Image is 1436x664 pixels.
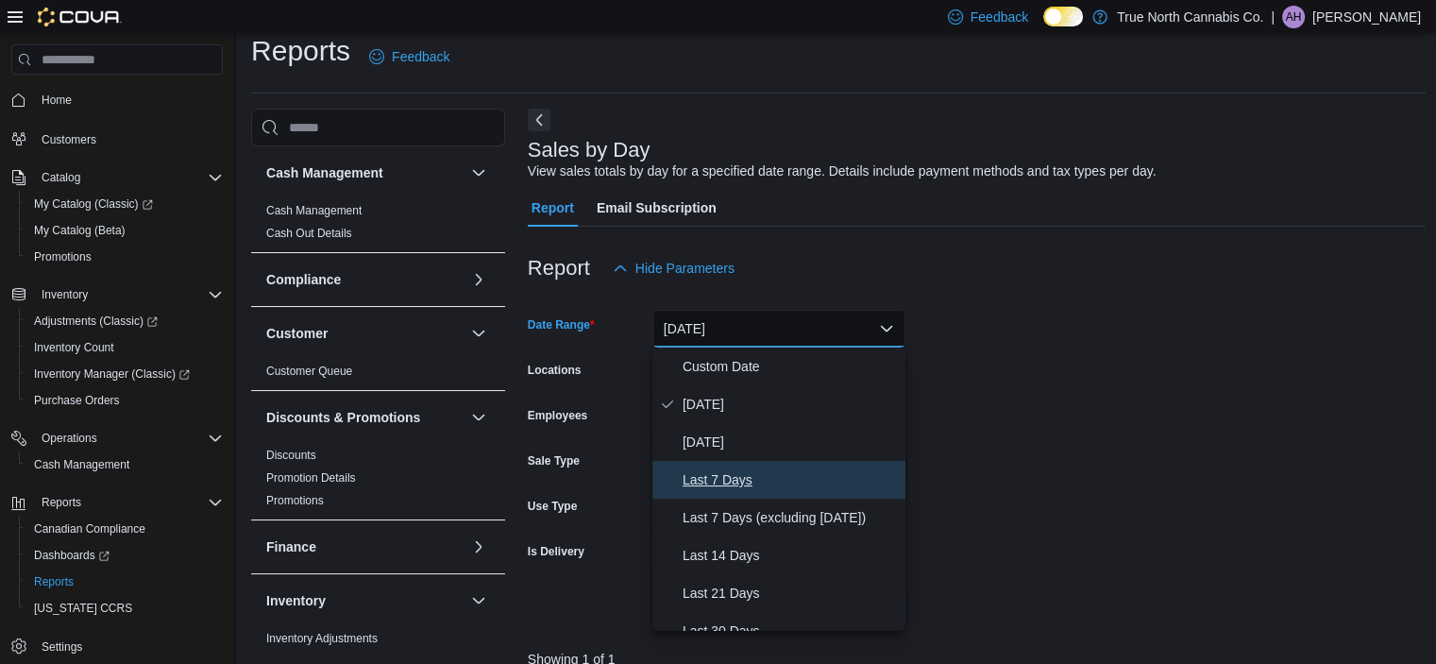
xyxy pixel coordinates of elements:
[4,281,230,308] button: Inventory
[683,544,898,567] span: Last 14 Days
[266,631,378,646] span: Inventory Adjustments
[605,249,742,287] button: Hide Parameters
[34,283,95,306] button: Inventory
[251,32,350,70] h1: Reports
[34,314,158,329] span: Adjustments (Classic)
[392,47,449,66] span: Feedback
[26,389,127,412] a: Purchase Orders
[34,521,145,536] span: Canadian Compliance
[251,199,505,252] div: Cash Management
[4,489,230,516] button: Reports
[34,127,223,150] span: Customers
[266,364,352,379] span: Customer Queue
[26,544,117,567] a: Dashboards
[19,334,230,361] button: Inventory Count
[26,570,81,593] a: Reports
[467,536,490,558] button: Finance
[26,246,99,268] a: Promotions
[19,595,230,621] button: [US_STATE] CCRS
[42,495,81,510] span: Reports
[683,355,898,378] span: Custom Date
[528,363,582,378] label: Locations
[266,470,356,485] span: Promotion Details
[266,408,420,427] h3: Discounts & Promotions
[1286,6,1302,28] span: AH
[26,336,223,359] span: Inventory Count
[266,324,464,343] button: Customer
[26,336,122,359] a: Inventory Count
[467,268,490,291] button: Compliance
[266,270,341,289] h3: Compliance
[34,574,74,589] span: Reports
[26,518,223,540] span: Canadian Compliance
[26,453,137,476] a: Cash Management
[1043,7,1083,26] input: Dark Mode
[4,125,230,152] button: Customers
[266,591,326,610] h3: Inventory
[971,8,1028,26] span: Feedback
[26,518,153,540] a: Canadian Compliance
[19,308,230,334] a: Adjustments (Classic)
[528,544,584,559] label: Is Delivery
[19,569,230,595] button: Reports
[266,203,362,218] span: Cash Management
[528,408,587,423] label: Employees
[26,389,223,412] span: Purchase Orders
[467,589,490,612] button: Inventory
[42,431,97,446] span: Operations
[26,363,197,385] a: Inventory Manager (Classic)
[362,38,457,76] a: Feedback
[683,468,898,491] span: Last 7 Days
[34,393,120,408] span: Purchase Orders
[26,453,223,476] span: Cash Management
[1282,6,1305,28] div: Ange Hurshman
[26,193,160,215] a: My Catalog (Classic)
[652,348,905,631] div: Select listbox
[34,223,126,238] span: My Catalog (Beta)
[34,457,129,472] span: Cash Management
[532,189,574,227] span: Report
[4,425,230,451] button: Operations
[266,204,362,217] a: Cash Management
[34,635,223,658] span: Settings
[42,132,96,147] span: Customers
[19,516,230,542] button: Canadian Compliance
[1271,6,1275,28] p: |
[26,219,223,242] span: My Catalog (Beta)
[1043,26,1044,27] span: Dark Mode
[683,506,898,529] span: Last 7 Days (excluding [DATE])
[266,163,464,182] button: Cash Management
[26,597,223,620] span: Washington CCRS
[528,499,577,514] label: Use Type
[26,544,223,567] span: Dashboards
[42,639,82,655] span: Settings
[19,217,230,244] button: My Catalog (Beta)
[266,591,464,610] button: Inventory
[683,620,898,642] span: Last 30 Days
[26,597,140,620] a: [US_STATE] CCRS
[19,244,230,270] button: Promotions
[34,128,104,151] a: Customers
[652,310,905,348] button: [DATE]
[34,166,223,189] span: Catalog
[266,365,352,378] a: Customer Queue
[34,196,153,212] span: My Catalog (Classic)
[683,582,898,604] span: Last 21 Days
[266,324,328,343] h3: Customer
[34,283,223,306] span: Inventory
[34,89,79,111] a: Home
[19,451,230,478] button: Cash Management
[34,491,223,514] span: Reports
[19,191,230,217] a: My Catalog (Classic)
[26,219,133,242] a: My Catalog (Beta)
[528,317,595,332] label: Date Range
[34,340,114,355] span: Inventory Count
[635,259,735,278] span: Hide Parameters
[4,86,230,113] button: Home
[266,537,316,556] h3: Finance
[251,444,505,519] div: Discounts & Promotions
[42,287,88,302] span: Inventory
[4,164,230,191] button: Catalog
[528,453,580,468] label: Sale Type
[34,601,132,616] span: [US_STATE] CCRS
